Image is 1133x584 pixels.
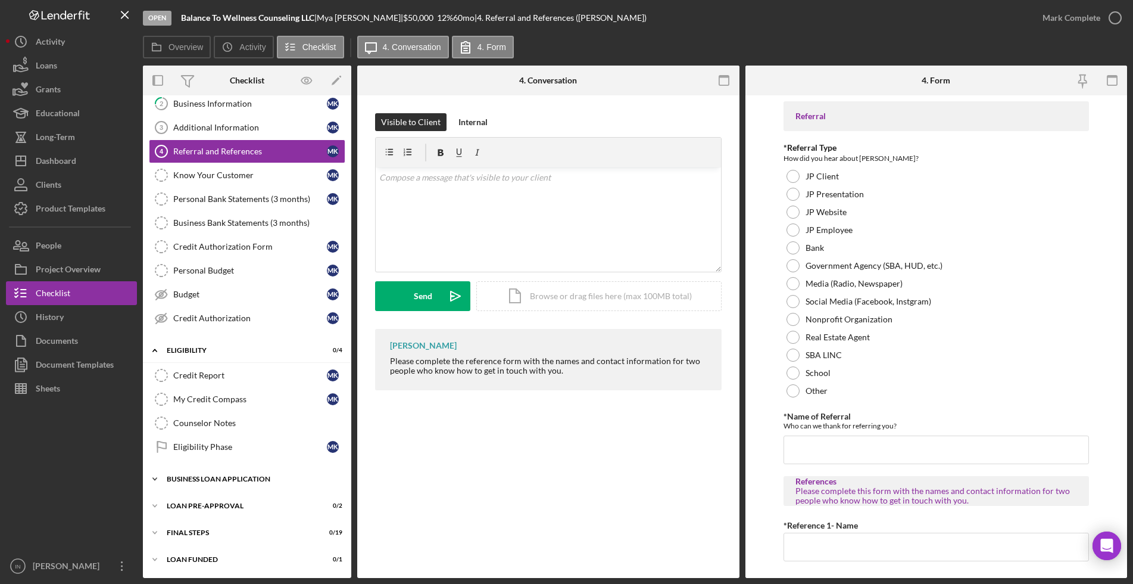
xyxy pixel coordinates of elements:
tspan: 4 [160,148,164,155]
button: Checklist [6,281,137,305]
div: M K [327,369,339,381]
div: 60 mo [453,13,475,23]
div: Mya [PERSON_NAME] | [317,13,403,23]
label: Other [806,386,828,396]
div: Open Intercom Messenger [1093,532,1121,560]
label: 4. Form [477,42,506,52]
label: Social Media (Facebook, Instgram) [806,297,931,306]
button: Sheets [6,377,137,400]
label: JP Employee [806,225,853,235]
a: 3Additional InformationMK [149,116,345,139]
div: Checklist [230,76,264,85]
a: Credit Authorization FormMK [149,235,345,259]
div: References [795,477,1077,486]
div: Counselor Notes [173,418,345,428]
button: Activity [6,30,137,54]
div: Open [143,11,171,26]
div: M K [327,441,339,453]
div: Budget [173,290,327,299]
label: Media (Radio, Newspaper) [806,279,903,288]
div: Documents [36,329,78,356]
label: Checklist [302,42,336,52]
label: Government Agency (SBA, HUD, etc.) [806,261,942,271]
div: BUSINESS LOAN APPLICATION [167,476,336,483]
div: | 4. Referral and References ([PERSON_NAME]) [475,13,647,23]
button: Checklist [277,36,344,58]
div: 0 / 1 [321,556,342,563]
div: Mark Complete [1043,6,1100,30]
a: Business Bank Statements (3 months) [149,211,345,235]
a: Know Your CustomerMK [149,163,345,187]
div: Loans [36,54,57,80]
div: 4. Conversation [519,76,577,85]
button: 4. Conversation [357,36,449,58]
div: Checklist [36,281,70,308]
div: M K [327,288,339,300]
button: Product Templates [6,197,137,220]
div: M K [327,312,339,324]
tspan: 2 [160,100,163,107]
div: M K [327,169,339,181]
div: Document Templates [36,353,114,380]
a: My Credit CompassMK [149,387,345,411]
a: Document Templates [6,353,137,377]
div: Project Overview [36,257,101,284]
div: M K [327,145,339,157]
a: BudgetMK [149,282,345,306]
div: *Referral Type [784,143,1089,153]
a: Credit AuthorizationMK [149,306,345,330]
label: *Name of Referral [784,411,851,421]
div: 4. Form [922,76,950,85]
a: 4Referral and ReferencesMK [149,139,345,163]
div: M K [327,193,339,205]
div: LOAN PRE-APPROVAL [167,502,313,510]
div: Sheets [36,377,60,403]
div: Please complete this form with the names and contact information for two people who know how to g... [795,486,1077,505]
button: Documents [6,329,137,353]
div: Dashboard [36,149,76,176]
div: Referral and References [173,147,327,156]
div: | [181,13,317,23]
div: M K [327,265,339,277]
div: Send [414,281,432,311]
div: History [36,305,64,332]
div: Eligibility Phase [173,442,327,452]
div: Please complete the reference form with the names and contact information for two people who know... [390,356,710,375]
label: Bank [806,243,824,253]
button: Dashboard [6,149,137,173]
div: Activity [36,30,65,57]
button: Grants [6,77,137,101]
text: IN [15,563,21,570]
div: M K [327,393,339,405]
div: M K [327,122,339,133]
div: ELIGIBILITY [167,347,313,354]
a: Eligibility PhaseMK [149,435,345,459]
div: Product Templates [36,197,105,223]
button: IN[PERSON_NAME] [6,554,137,578]
button: Long-Term [6,125,137,149]
label: Activity [239,42,266,52]
button: Clients [6,173,137,197]
button: Send [375,281,470,311]
div: Personal Budget [173,266,327,275]
a: Personal Bank Statements (3 months)MK [149,187,345,211]
a: Counselor Notes [149,411,345,435]
div: Educational [36,101,80,128]
label: School [806,368,831,378]
button: People [6,234,137,257]
button: Activity [214,36,273,58]
a: Personal BudgetMK [149,259,345,282]
label: Overview [168,42,203,52]
button: Mark Complete [1031,6,1127,30]
div: How did you hear about [PERSON_NAME]? [784,153,1089,164]
div: FINAL STEPS [167,529,313,536]
div: 0 / 2 [321,502,342,510]
tspan: 3 [160,124,163,131]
